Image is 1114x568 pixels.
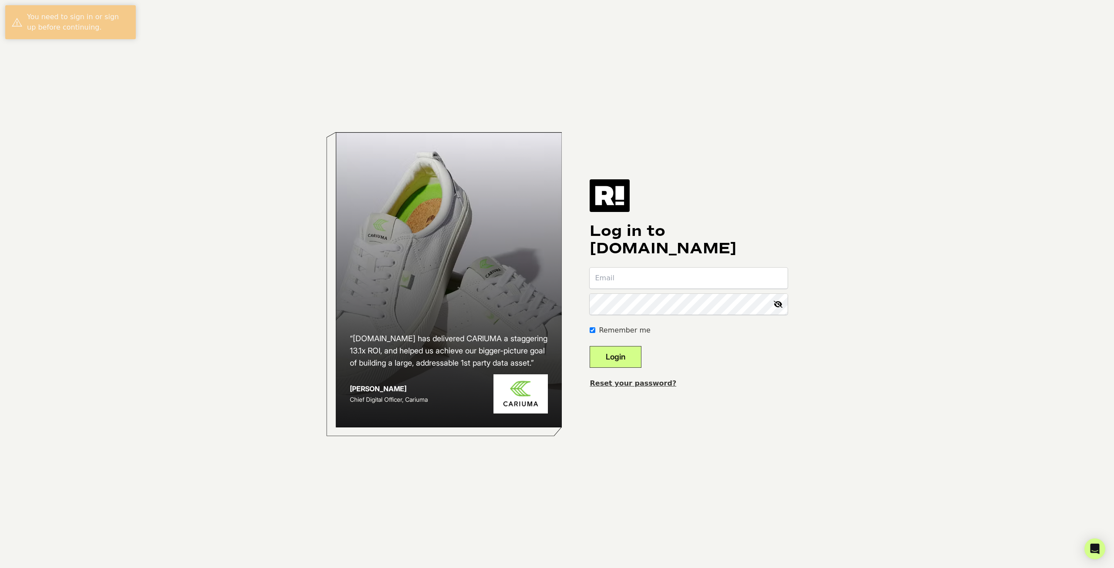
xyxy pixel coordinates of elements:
div: Open Intercom Messenger [1084,538,1105,559]
span: Chief Digital Officer, Cariuma [350,396,428,403]
h2: “[DOMAIN_NAME] has delivered CARIUMA a staggering 13.1x ROI, and helped us achieve our bigger-pic... [350,333,548,369]
img: Cariuma [493,374,548,414]
strong: [PERSON_NAME] [350,384,406,393]
button: Login [590,346,641,368]
h1: Log in to [DOMAIN_NAME] [590,222,788,257]
label: Remember me [599,325,650,336]
input: Email [590,268,788,289]
img: Retention.com [590,179,630,212]
a: Reset your password? [590,379,676,387]
div: You need to sign in or sign up before continuing. [27,12,129,33]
